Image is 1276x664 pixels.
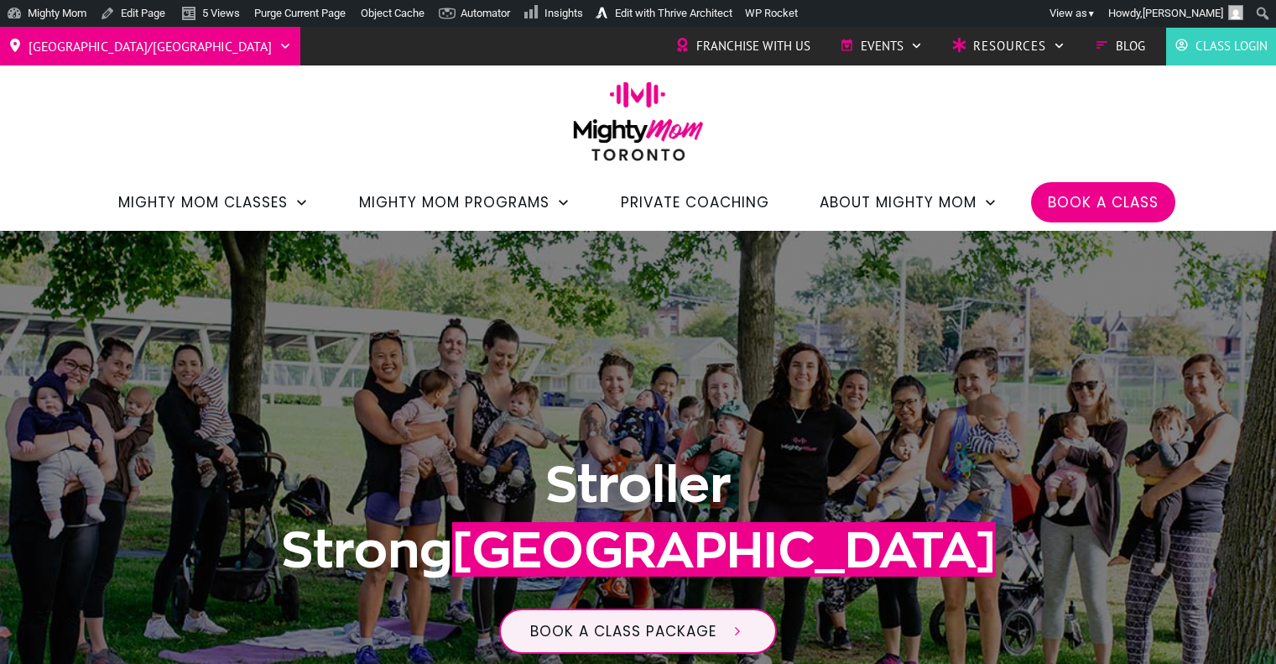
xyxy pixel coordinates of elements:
[696,34,810,59] span: Franchise with Us
[186,452,1091,583] h1: Stroller Strong
[952,34,1065,59] a: Resources
[1116,34,1145,59] span: Blog
[820,188,977,217] span: About Mighty Mom
[29,33,272,60] span: [GEOGRAPHIC_DATA]/[GEOGRAPHIC_DATA]
[621,188,769,217] a: Private Coaching
[973,34,1046,59] span: Resources
[1095,34,1145,59] a: Blog
[8,33,292,60] a: [GEOGRAPHIC_DATA]/[GEOGRAPHIC_DATA]
[1048,188,1159,217] a: Book a Class
[565,81,712,173] img: mightymom-logo-toronto
[1087,8,1096,19] span: ▼
[118,188,288,217] span: Mighty Mom Classes
[861,34,904,59] span: Events
[530,621,716,641] span: Book a class package
[359,188,570,217] a: Mighty Mom Programs
[1174,34,1268,59] a: Class Login
[1143,7,1223,19] span: [PERSON_NAME]
[359,188,549,217] span: Mighty Mom Programs
[820,188,997,217] a: About Mighty Mom
[675,34,810,59] a: Franchise with Us
[840,34,923,59] a: Events
[1195,34,1268,59] span: Class Login
[452,522,996,577] span: [GEOGRAPHIC_DATA]
[499,609,777,654] a: Book a class package
[118,188,309,217] a: Mighty Mom Classes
